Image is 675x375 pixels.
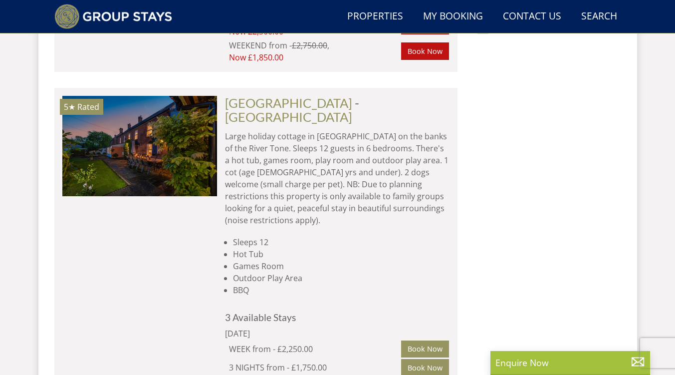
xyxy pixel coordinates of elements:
[225,130,450,226] p: Large holiday cottage in [GEOGRAPHIC_DATA] on the banks of the River Tone. Sleeps 12 guests in 6 ...
[233,284,450,296] li: BBQ
[229,39,402,63] div: WEEKEND from - ,
[419,5,487,28] a: My Booking
[77,101,99,112] span: Rated
[343,5,407,28] a: Properties
[54,4,173,29] img: Group Stays
[229,51,402,63] span: Now £1,850.00
[62,96,217,196] a: 5★ Rated
[64,101,75,112] span: RIVERSIDE has a 5 star rating under the Quality in Tourism Scheme
[401,341,449,358] a: Book Now
[401,42,449,59] a: Book Now
[292,40,327,51] span: £2,750.00
[225,312,450,323] h4: 3 Available Stays
[229,343,402,355] div: WEEK from - £2,250.00
[577,5,621,28] a: Search
[229,362,402,374] div: 3 NIGHTS from - £1,750.00
[495,356,645,369] p: Enquire Now
[233,236,450,248] li: Sleeps 12
[225,328,360,340] div: [DATE]
[233,272,450,284] li: Outdoor Play Area
[225,95,352,110] a: [GEOGRAPHIC_DATA]
[233,248,450,260] li: Hot Tub
[499,5,565,28] a: Contact Us
[233,260,450,272] li: Games Room
[62,96,217,196] img: riverside-somerset-home-holiday-sleeps-9.original.jpg
[225,95,359,124] span: -
[225,109,352,124] a: [GEOGRAPHIC_DATA]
